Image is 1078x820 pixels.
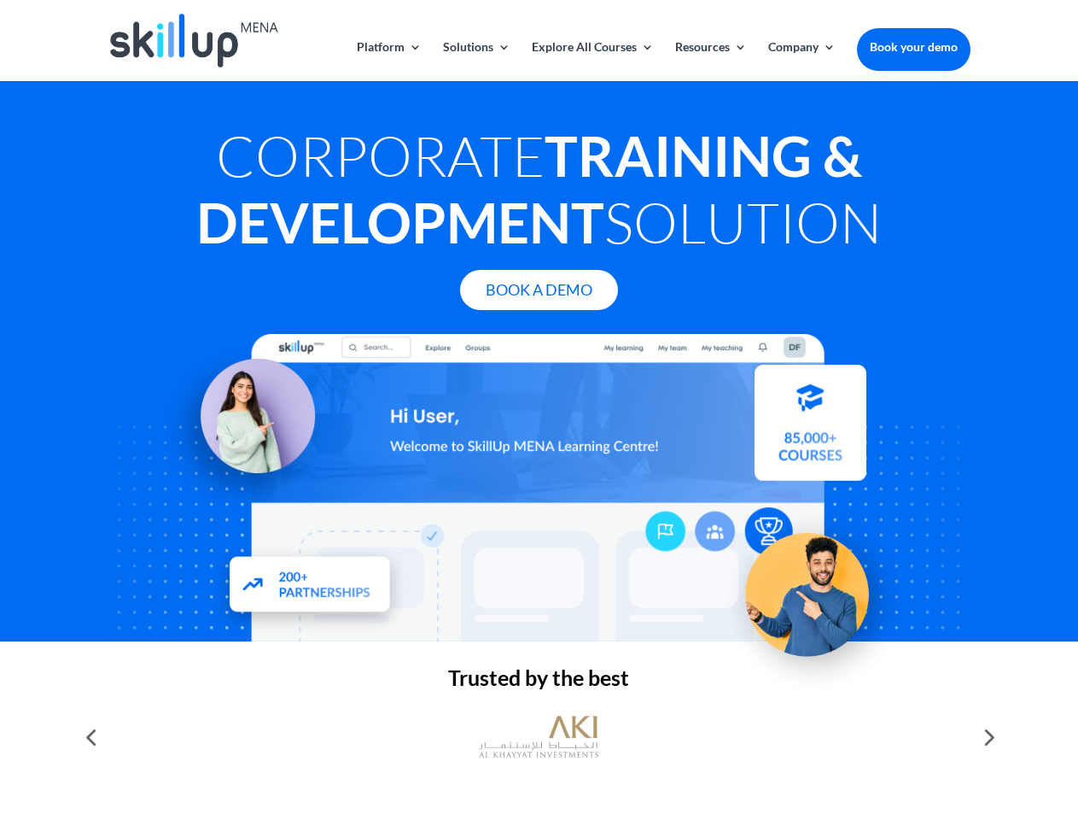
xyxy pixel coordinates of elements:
[160,339,332,512] img: Learning Management Solution - SkillUp
[212,541,410,634] img: Partners - SkillUp Mena
[460,270,618,310] a: Book A Demo
[479,707,598,767] img: al khayyat investments logo
[196,122,862,255] strong: Training & Development
[532,41,654,81] a: Explore All Courses
[357,41,422,81] a: Platform
[794,635,1078,820] iframe: Chat Widget
[755,372,866,488] img: Courses library - SkillUp MENA
[108,122,970,264] h1: Corporate Solution
[443,41,510,81] a: Solutions
[768,41,836,81] a: Company
[857,28,970,66] a: Book your demo
[110,14,277,67] img: Skillup Mena
[720,497,910,687] img: Upskill your workforce - SkillUp
[675,41,747,81] a: Resources
[108,667,970,697] h2: Trusted by the best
